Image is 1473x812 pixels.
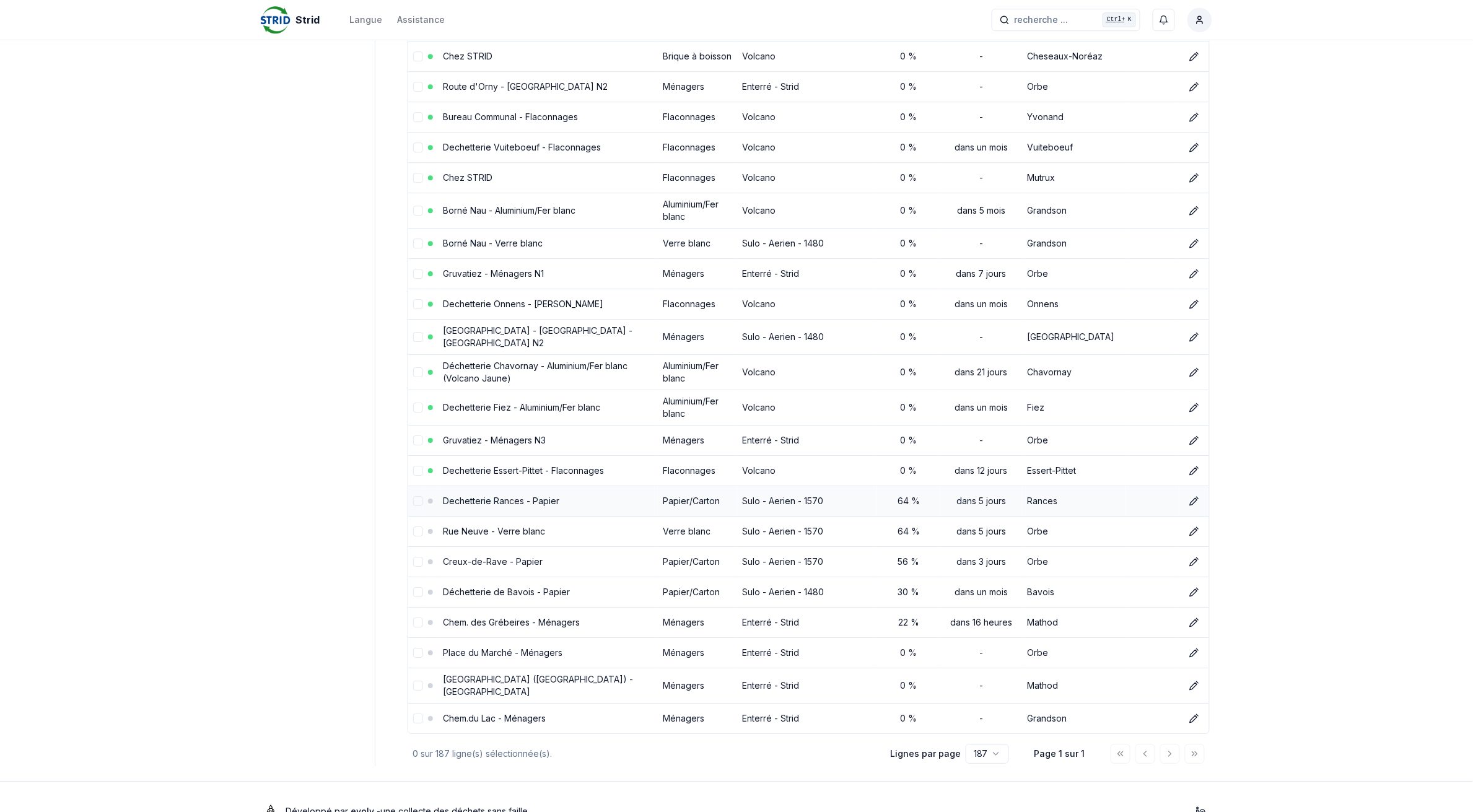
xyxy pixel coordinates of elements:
td: Aluminium/Fer blanc [658,390,737,425]
td: Volcano [738,354,878,390]
div: 64 % [882,495,935,507]
td: Ménagers [658,425,737,455]
td: Verre blanc [658,228,737,258]
td: Sulo - Aerien - 1480 [738,319,878,354]
td: Mathod [1023,607,1126,637]
td: Verre blanc [658,516,737,546]
div: - [945,434,1018,447]
a: Bureau Communal - Flaconnages [443,111,578,122]
td: Onnens [1023,289,1126,319]
td: Enterré - Strid [738,425,878,455]
a: Dechetterie Essert-Pittet - Flaconnages [443,465,604,476]
td: Flaconnages [658,289,737,319]
td: Volcano [738,41,878,71]
td: Orbe [1023,425,1126,455]
td: Aluminium/Fer blanc [658,354,737,390]
div: dans un mois [945,401,1018,414]
td: Volcano [738,289,878,319]
div: 0 % [882,268,935,280]
td: Yvonand [1023,102,1126,132]
button: select-row [413,714,423,723]
td: Enterré - Strid [738,668,878,703]
td: Flaconnages [658,102,737,132]
div: 56 % [882,556,935,568]
button: select-row [413,648,423,658]
td: Sulo - Aerien - 1570 [738,486,878,516]
a: Déchetterie Chavornay - Aluminium/Fer blanc (Volcano Jaune) [443,360,627,383]
button: select-row [413,557,423,567]
td: Orbe [1023,71,1126,102]
td: Sulo - Aerien - 1480 [738,577,878,607]
td: Sulo - Aerien - 1570 [738,546,878,577]
td: Flaconnages [658,132,737,162]
button: select-row [413,587,423,597]
div: 0 % [882,172,935,184]
div: 0 % [882,50,935,63]
td: Enterré - Strid [738,71,878,102]
div: - [945,647,1018,659]
p: Lignes par page [890,748,961,760]
div: dans un mois [945,586,1018,598]
td: Papier/Carton [658,577,737,607]
a: Chem. des Grébeires - Ménagers [443,617,580,627]
a: Dechetterie Rances - Papier [443,495,559,506]
div: 0 sur 187 ligne(s) sélectionnée(s). [413,748,870,760]
div: dans 5 mois [945,204,1018,217]
td: Enterré - Strid [738,637,878,668]
div: dans 12 jours [945,465,1018,477]
div: dans 5 jours [945,525,1018,538]
div: dans 7 jours [945,268,1018,280]
td: Papier/Carton [658,546,737,577]
td: Rances [1023,486,1126,516]
div: - [945,81,1018,93]
div: 22 % [882,616,935,629]
td: Flaconnages [658,162,737,193]
div: dans 16 heures [945,616,1018,629]
td: Orbe [1023,516,1126,546]
a: Gruvatiez - Ménagers N3 [443,435,546,445]
td: Orbe [1023,546,1126,577]
td: Flaconnages [658,455,737,486]
td: Volcano [738,102,878,132]
a: Creux-de-Rave - Papier [443,556,543,567]
a: [GEOGRAPHIC_DATA] - [GEOGRAPHIC_DATA] - [GEOGRAPHIC_DATA] N2 [443,325,632,348]
a: Chem.du Lac - Ménagers [443,713,546,723]
div: 0 % [882,81,935,93]
td: Volcano [738,132,878,162]
td: Aluminium/Fer blanc [658,193,737,228]
div: - [945,712,1018,725]
button: select-row [413,466,423,476]
a: Assistance [397,12,445,27]
div: Page 1 sur 1 [1029,748,1091,760]
td: Enterré - Strid [738,258,878,289]
div: 0 % [882,712,935,725]
button: select-row [413,403,423,413]
td: Grandson [1023,703,1126,733]
div: 0 % [882,679,935,692]
span: Strid [295,12,320,27]
td: Volcano [738,390,878,425]
div: 0 % [882,298,935,310]
button: select-row [413,142,423,152]
td: Enterré - Strid [738,607,878,637]
td: Orbe [1023,637,1126,668]
td: Enterré - Strid [738,703,878,733]
a: Dechetterie Fiez - Aluminium/Fer blanc [443,402,600,413]
td: Bavois [1023,577,1126,607]
div: 0 % [882,237,935,250]
td: Ménagers [658,319,737,354]
button: select-row [413,435,423,445]
button: select-row [413,299,423,309]
td: Ménagers [658,703,737,733]
a: [GEOGRAPHIC_DATA] ([GEOGRAPHIC_DATA]) - [GEOGRAPHIC_DATA] [443,674,633,697]
div: 0 % [882,331,935,343]
td: Mathod [1023,668,1126,703]
td: Chavornay [1023,354,1126,390]
div: dans 5 jours [945,495,1018,507]
img: Strid Logo [261,5,291,35]
a: Place du Marché - Ménagers [443,647,562,658]
td: Grandson [1023,193,1126,228]
div: - [945,111,1018,123]
div: 0 % [882,366,935,378]
td: Papier/Carton [658,486,737,516]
